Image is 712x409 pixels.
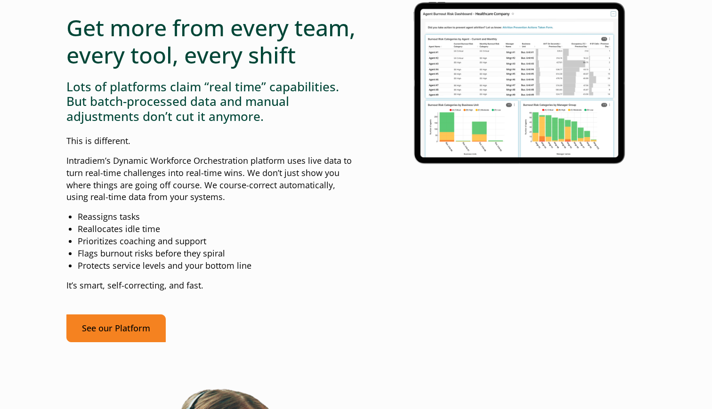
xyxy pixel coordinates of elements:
[78,260,356,272] li: Protects service levels and your bottom line
[66,14,356,68] h2: Get more from every team, every tool, every shift
[78,235,356,248] li: Prioritizes coaching and support
[66,314,166,342] a: See our Platform
[78,248,356,260] li: Flags burnout risks before they spiral
[66,155,356,204] p: Intradiem’s Dynamic Workforce Orchestration platform uses live data to turn real-time challenges ...
[78,223,356,235] li: Reallocates idle time
[78,211,356,223] li: Reassigns tasks
[66,135,356,147] p: This is different.
[66,280,356,292] p: It’s smart, self-correcting, and fast.
[66,80,356,124] h3: Lots of platforms claim “real time” capabilities. But batch-processed data and manual adjustments...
